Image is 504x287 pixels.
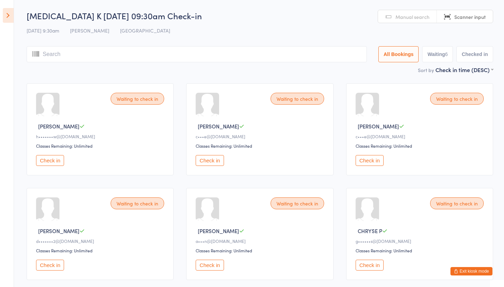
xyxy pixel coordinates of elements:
[356,247,486,253] div: Classes Remaining: Unlimited
[271,93,324,105] div: Waiting to check in
[356,143,486,149] div: Classes Remaining: Unlimited
[36,143,166,149] div: Classes Remaining: Unlimited
[36,238,166,244] div: d•••••••2@[DOMAIN_NAME]
[435,66,493,73] div: Check in time (DESC)
[356,133,486,139] div: c•••e@[DOMAIN_NAME]
[36,155,64,166] button: Check in
[38,227,79,234] span: [PERSON_NAME]
[36,133,166,139] div: h•••••••w@[DOMAIN_NAME]
[70,27,109,34] span: [PERSON_NAME]
[196,247,326,253] div: Classes Remaining: Unlimited
[445,51,448,57] div: 6
[422,46,453,62] button: Waiting6
[271,197,324,209] div: Waiting to check in
[430,93,484,105] div: Waiting to check in
[198,122,239,130] span: [PERSON_NAME]
[356,260,384,271] button: Check in
[111,197,164,209] div: Waiting to check in
[358,122,399,130] span: [PERSON_NAME]
[378,46,419,62] button: All Bookings
[196,155,224,166] button: Check in
[27,46,367,62] input: Search
[27,27,59,34] span: [DATE] 9:30am
[196,133,326,139] div: c•••e@[DOMAIN_NAME]
[196,238,326,244] div: a•••n@[DOMAIN_NAME]
[418,66,434,73] label: Sort by
[27,10,493,21] h2: [MEDICAL_DATA] K [DATE] 09:30am Check-in
[38,122,79,130] span: [PERSON_NAME]
[456,46,493,62] button: Checked in
[196,143,326,149] div: Classes Remaining: Unlimited
[36,247,166,253] div: Classes Remaining: Unlimited
[356,155,384,166] button: Check in
[454,13,486,20] span: Scanner input
[196,260,224,271] button: Check in
[395,13,429,20] span: Manual search
[111,93,164,105] div: Waiting to check in
[450,267,492,275] button: Exit kiosk mode
[36,260,64,271] button: Check in
[356,238,486,244] div: g••••••s@[DOMAIN_NAME]
[358,227,382,234] span: CHRYSE P
[198,227,239,234] span: [PERSON_NAME]
[120,27,170,34] span: [GEOGRAPHIC_DATA]
[430,197,484,209] div: Waiting to check in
